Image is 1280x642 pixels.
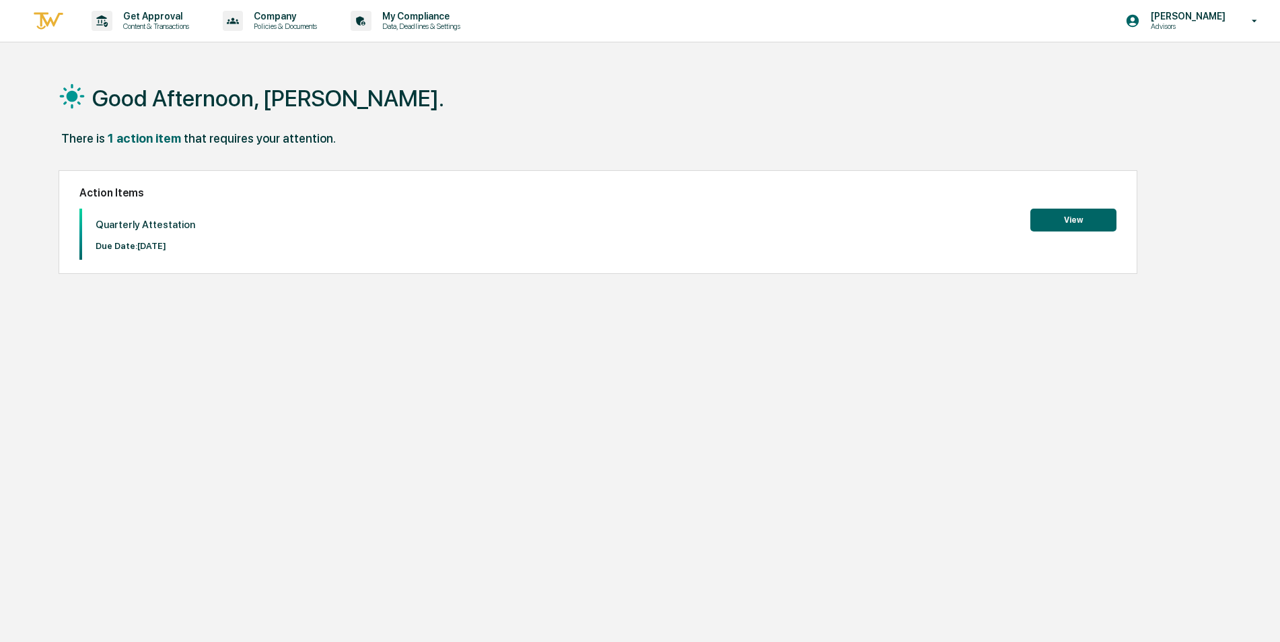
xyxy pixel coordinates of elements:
p: Due Date: [DATE] [96,241,195,251]
div: There is [61,131,105,145]
button: View [1030,209,1116,231]
div: that requires your attention. [184,131,336,145]
p: My Compliance [371,11,467,22]
p: Data, Deadlines & Settings [371,22,467,31]
p: Advisors [1140,22,1232,31]
p: Get Approval [112,11,196,22]
h2: Action Items [79,186,1116,199]
h1: Good Afternoon, [PERSON_NAME]. [92,85,444,112]
p: Quarterly Attestation [96,219,195,231]
p: Company [243,11,324,22]
img: logo [32,10,65,32]
a: View [1030,213,1116,225]
p: [PERSON_NAME] [1140,11,1232,22]
p: Policies & Documents [243,22,324,31]
div: 1 action item [108,131,181,145]
p: Content & Transactions [112,22,196,31]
